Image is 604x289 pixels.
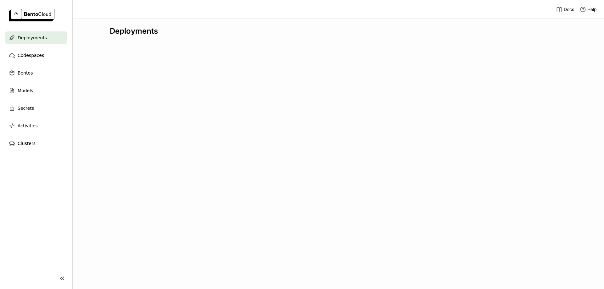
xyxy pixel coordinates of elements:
[5,137,67,150] a: Clusters
[5,119,67,132] a: Activities
[5,84,67,97] a: Models
[18,87,33,94] span: Models
[556,6,574,13] a: Docs
[564,7,574,12] span: Docs
[18,69,33,77] span: Bentos
[18,52,44,59] span: Codespaces
[5,67,67,79] a: Bentos
[18,34,47,42] span: Deployments
[9,9,54,21] img: logo
[18,104,34,112] span: Secrets
[580,6,597,13] div: Help
[18,122,38,130] span: Activities
[110,26,567,36] div: Deployments
[587,7,597,12] span: Help
[5,102,67,114] a: Secrets
[18,140,36,147] span: Clusters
